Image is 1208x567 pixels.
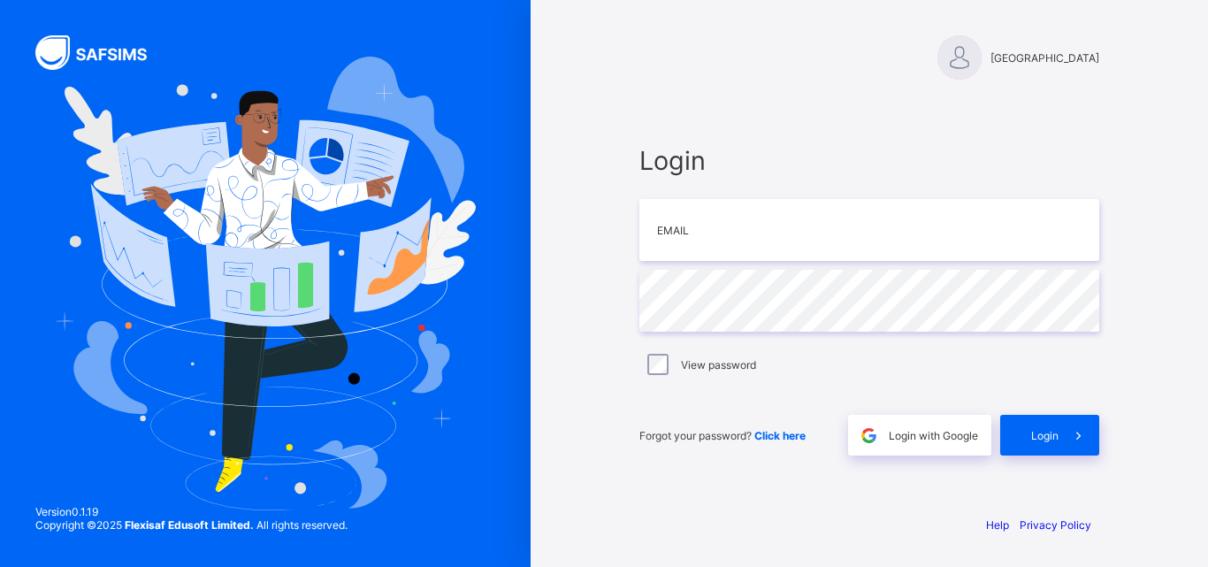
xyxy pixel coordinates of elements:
a: Click here [754,429,806,442]
a: Help [986,518,1009,532]
img: Hero Image [55,57,476,510]
span: Login with Google [889,429,978,442]
span: Version 0.1.19 [35,505,348,518]
label: View password [681,358,756,372]
a: Privacy Policy [1020,518,1091,532]
img: google.396cfc9801f0270233282035f929180a.svg [859,425,879,446]
strong: Flexisaf Edusoft Limited. [125,518,254,532]
span: [GEOGRAPHIC_DATA] [990,51,1099,65]
span: Forgot your password? [639,429,806,442]
img: SAFSIMS Logo [35,35,168,70]
span: Login [1031,429,1059,442]
span: Login [639,145,1099,176]
span: Copyright © 2025 All rights reserved. [35,518,348,532]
